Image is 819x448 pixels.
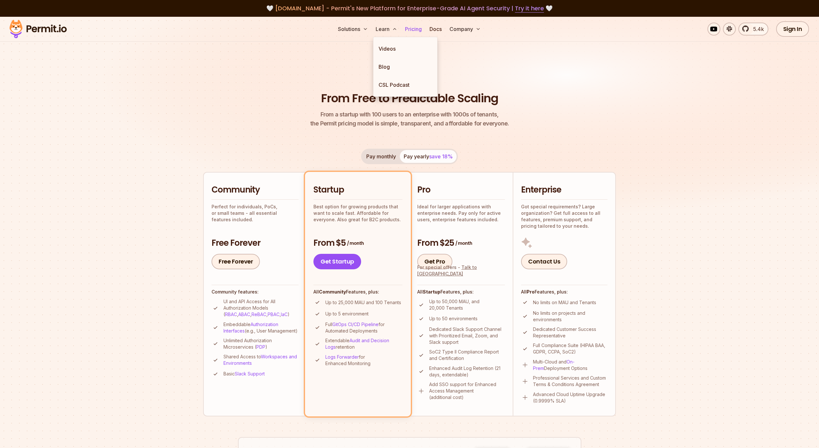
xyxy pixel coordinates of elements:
[235,371,265,376] a: Slack Support
[325,311,369,317] p: Up to 5 environment
[325,321,402,334] p: Full for Automated Deployments
[275,4,544,12] span: [DOMAIN_NAME] - Permit's New Platform for Enterprise-Grade AI Agent Security |
[373,58,437,76] a: Blog
[313,289,402,295] h4: All Features, plus:
[429,315,478,322] p: Up to 50 environments
[252,312,266,317] a: ReBAC
[417,204,505,223] p: Ideal for larger applications with enterprise needs. Pay only for active users, enterprise featur...
[533,359,575,371] a: On-Prem
[6,18,70,40] img: Permit logo
[521,184,607,196] h2: Enterprise
[325,354,359,360] a: Logs Forwarder
[268,312,280,317] a: PBAC
[325,299,401,306] p: Up to 25,000 MAU and 100 Tenants
[749,25,764,33] span: 5.4k
[373,40,437,58] a: Videos
[319,289,346,294] strong: Community
[417,237,505,249] h3: From $25
[332,322,379,327] a: GitOps CI/CD Pipeline
[313,254,361,269] a: Get Startup
[417,254,452,269] a: Get Pro
[347,240,364,246] span: / month
[223,371,265,377] p: Basic
[417,264,505,277] div: For special offers -
[417,184,505,196] h2: Pro
[429,326,505,345] p: Dedicated Slack Support Channel with Prioritized Email, Zoom, and Slack support
[223,298,299,318] p: UI and API Access for All Authorization Models ( , , , , )
[423,289,440,294] strong: Startup
[533,326,607,339] p: Dedicated Customer Success Representative
[429,349,505,362] p: SoC2 Type II Compliance Report and Certification
[223,337,299,350] p: Unlimited Authorization Microservices ( )
[335,23,370,35] button: Solutions
[429,381,505,401] p: Add SSO support for Enhanced Access Management (additional cost)
[238,312,250,317] a: ABAC
[212,254,260,269] a: Free Forever
[325,337,402,350] p: Extendable retention
[321,90,498,106] h1: From Free to Predictable Scaling
[223,353,299,366] p: Shared Access to
[515,4,544,13] a: Try it here
[521,204,607,229] p: Got special requirements? Large organization? Get full access to all features, premium support, a...
[533,359,607,372] p: Multi-Cloud and Deployment Options
[373,23,400,35] button: Learn
[427,23,444,35] a: Docs
[256,344,265,350] a: PDP
[313,237,402,249] h3: From $5
[455,240,472,246] span: / month
[776,21,809,37] a: Sign In
[521,254,567,269] a: Contact Us
[15,4,804,13] div: 🤍 🤍
[212,237,299,249] h3: Free Forever
[212,289,299,295] h4: Community features:
[373,76,437,94] a: CSL Podcast
[310,110,509,119] span: From a startup with 100 users to an enterprise with 1000s of tenants,
[533,391,607,404] p: Advanced Cloud Uptime Upgrade (0.9999% SLA)
[533,299,596,306] p: No limits on MAU and Tenants
[402,23,424,35] a: Pricing
[313,204,402,223] p: Best option for growing products that want to scale fast. Affordable for everyone. Also great for...
[313,184,402,196] h2: Startup
[533,342,607,355] p: Full Compliance Suite (HIPAA BAA, GDPR, CCPA, SoC2)
[533,375,607,388] p: Professional Services and Custom Terms & Conditions Agreement
[521,289,607,295] h4: All Features, plus:
[325,354,402,367] p: for Enhanced Monitoring
[527,289,535,294] strong: Pro
[429,365,505,378] p: Enhanced Audit Log Retention (21 days, extendable)
[325,338,389,350] a: Audit and Decision Logs
[281,312,288,317] a: IaC
[212,204,299,223] p: Perfect for individuals, PoCs, or small teams - all essential features included.
[417,289,505,295] h4: All Features, plus:
[225,312,237,317] a: RBAC
[447,23,483,35] button: Company
[429,298,505,311] p: Up to 50,000 MAU, and 20,000 Tenants
[738,23,768,35] a: 5.4k
[223,322,278,334] a: Authorization Interfaces
[362,150,400,163] button: Pay monthly
[223,321,299,334] p: Embeddable (e.g., User Management)
[212,184,299,196] h2: Community
[310,110,509,128] p: the Permit pricing model is simple, transparent, and affordable for everyone.
[533,310,607,323] p: No limits on projects and environments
